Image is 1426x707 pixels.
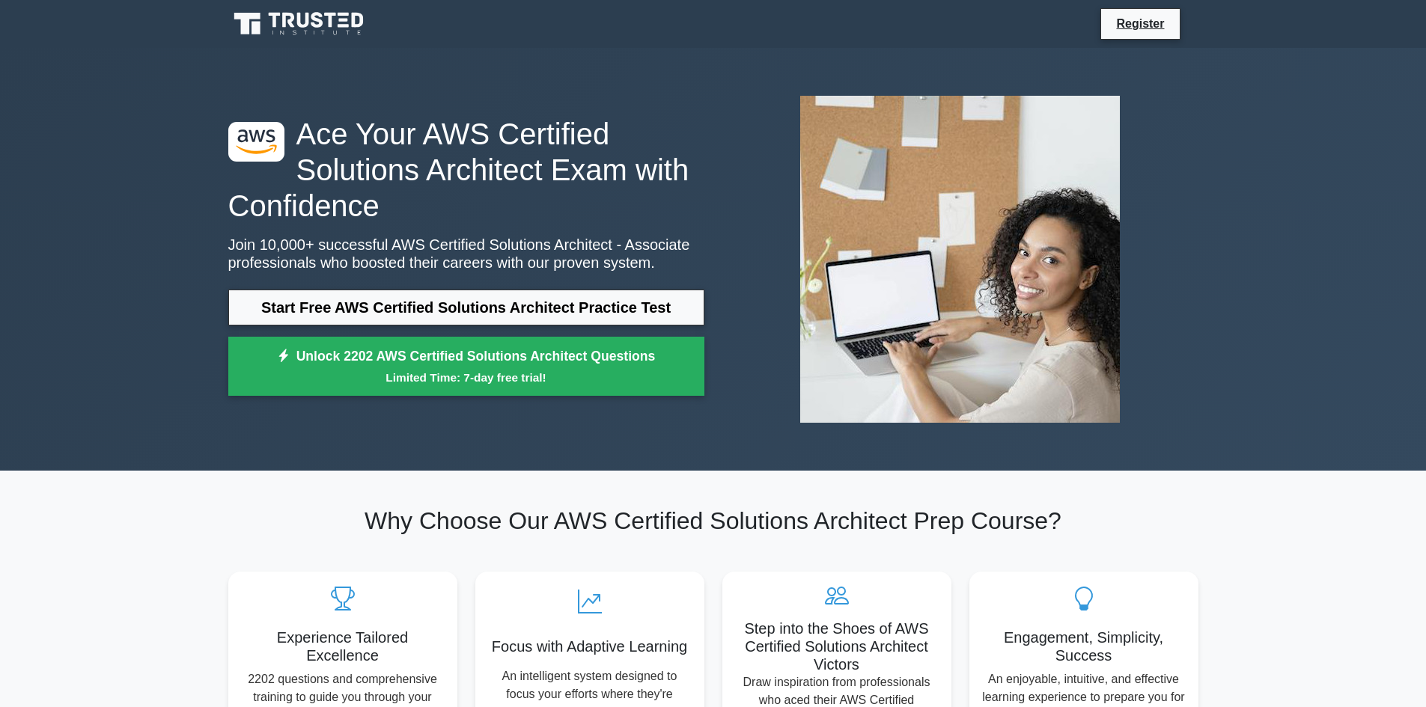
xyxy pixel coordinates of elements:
[981,628,1186,664] h5: Engagement, Simplicity, Success
[247,369,686,386] small: Limited Time: 7-day free trial!
[240,628,445,664] h5: Experience Tailored Excellence
[487,637,692,655] h5: Focus with Adaptive Learning
[228,506,1198,535] h2: Why Choose Our AWS Certified Solutions Architect Prep Course?
[228,116,704,224] h1: Ace Your AWS Certified Solutions Architect Exam with Confidence
[228,236,704,272] p: Join 10,000+ successful AWS Certified Solutions Architect - Associate professionals who boosted t...
[228,290,704,325] a: Start Free AWS Certified Solutions Architect Practice Test
[1107,14,1173,33] a: Register
[228,337,704,397] a: Unlock 2202 AWS Certified Solutions Architect QuestionsLimited Time: 7-day free trial!
[734,619,939,673] h5: Step into the Shoes of AWS Certified Solutions Architect Victors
